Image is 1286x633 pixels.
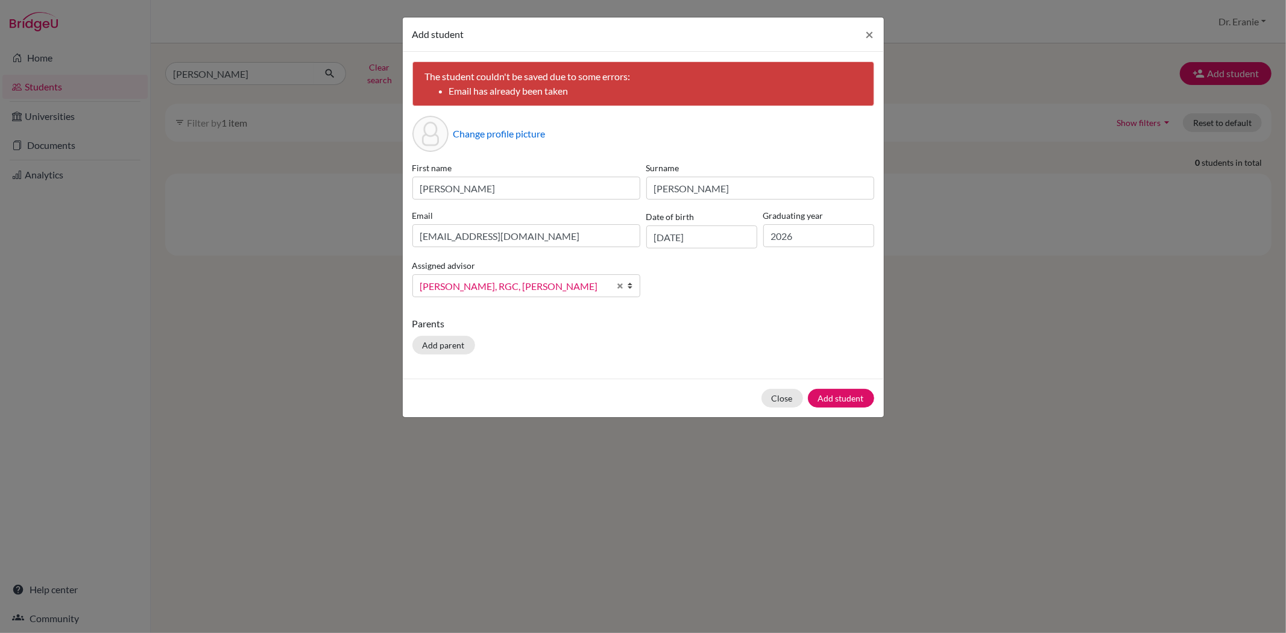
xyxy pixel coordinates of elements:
[866,25,874,43] span: ×
[412,209,640,222] label: Email
[412,316,874,331] p: Parents
[412,162,640,174] label: First name
[808,389,874,408] button: Add student
[646,162,874,174] label: Surname
[646,225,757,248] input: dd/mm/yyyy
[412,28,464,40] span: Add student
[412,336,475,354] button: Add parent
[420,279,610,294] span: [PERSON_NAME], RGC, [PERSON_NAME]
[761,389,803,408] button: Close
[412,116,449,152] div: Profile picture
[412,259,476,272] label: Assigned advisor
[412,61,874,106] div: The student couldn't be saved due to some errors:
[449,84,862,98] li: Email has already been taken
[763,209,874,222] label: Graduating year
[856,17,884,51] button: Close
[646,210,695,223] label: Date of birth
